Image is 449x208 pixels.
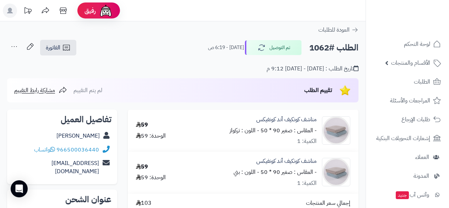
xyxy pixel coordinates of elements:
[401,114,430,124] span: طلبات الإرجاع
[245,40,302,55] button: تم التوصيل
[136,163,148,171] div: 59
[318,26,350,34] span: العودة للطلبات
[46,43,60,52] span: الفاتورة
[14,86,55,95] span: مشاركة رابط التقييم
[136,121,148,129] div: 59
[256,157,317,165] a: مناشف كونكيف أند كونفيكس
[370,167,445,185] a: المدونة
[234,168,259,176] small: - اللون : بني
[261,168,317,176] small: - المقاس : صغير 90 * 50
[304,86,332,95] span: تقييم الطلب
[370,36,445,53] a: لوحة التحكم
[267,65,358,73] div: تاريخ الطلب : [DATE] - [DATE] 9:12 م
[415,152,429,162] span: العملاء
[14,86,67,95] a: مشاركة رابط التقييم
[370,111,445,128] a: طلبات الإرجاع
[56,132,100,140] a: [PERSON_NAME]
[414,77,430,87] span: الطلبات
[297,137,317,145] div: الكمية: 1
[99,4,113,18] img: ai-face.png
[306,199,350,207] span: إجمالي سعر المنتجات
[390,96,430,106] span: المراجعات والأسئلة
[370,92,445,109] a: المراجعات والأسئلة
[11,180,28,197] div: Open Intercom Messenger
[136,199,152,207] span: 103
[414,171,429,181] span: المدونة
[370,130,445,147] a: إشعارات التحويلات البنكية
[396,191,409,199] span: جديد
[261,126,317,135] small: - المقاس : صغير 90 * 50
[401,5,442,20] img: logo-2.png
[322,116,350,145] img: 1754839838-%D9%83%D9%88%D9%86%D9%83%D9%8A%D9%81%20%D8%A3%D9%86%D8%AF%20%D9%83%D9%88%D9%86%D9%81%D...
[19,4,37,20] a: تحديثات المنصة
[73,86,102,95] span: لم يتم التقييم
[208,44,244,51] small: [DATE] - 6:19 ص
[136,132,166,140] div: الوحدة: 59
[256,116,317,124] a: مناشف كونكيف أند كونفيكس
[318,26,358,34] a: العودة للطلبات
[370,186,445,203] a: وآتس آبجديد
[309,41,358,55] h2: الطلب #1062
[322,158,350,186] img: 1754839838-%D9%83%D9%88%D9%86%D9%83%D9%8A%D9%81%20%D8%A3%D9%86%D8%AF%20%D9%83%D9%88%D9%86%D9%81%D...
[297,179,317,187] div: الكمية: 1
[40,40,76,55] a: الفاتورة
[51,159,99,176] a: [EMAIL_ADDRESS][DOMAIN_NAME]
[370,149,445,166] a: العملاء
[391,58,430,68] span: الأقسام والمنتجات
[84,6,96,15] span: رفيق
[13,115,111,124] h2: تفاصيل العميل
[136,174,166,182] div: الوحدة: 59
[13,195,111,204] h2: عنوان الشحن
[56,145,99,154] a: 966500036440
[230,126,259,135] small: - اللون : تركواز
[370,73,445,90] a: الطلبات
[376,133,430,143] span: إشعارات التحويلات البنكية
[404,39,430,49] span: لوحة التحكم
[395,190,429,200] span: وآتس آب
[34,145,55,154] a: واتساب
